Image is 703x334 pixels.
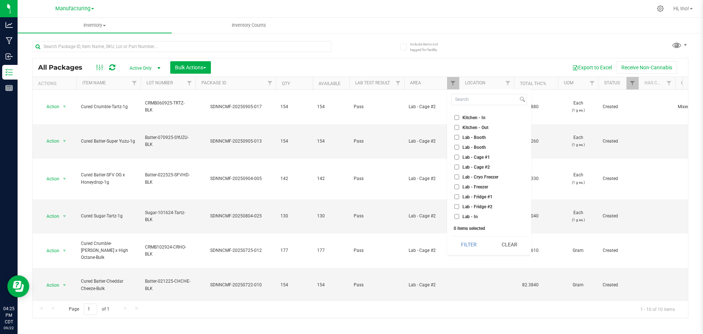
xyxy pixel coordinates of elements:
span: Created [603,282,634,289]
span: Manufacturing [55,5,90,12]
p: 09/22 [3,325,14,331]
th: Has COA [639,77,675,90]
a: Available [319,81,341,86]
button: Export to Excel [568,61,617,74]
span: Lab - Cage #2 [409,213,455,220]
span: select [60,102,69,112]
span: Page of 1 [63,304,115,315]
span: Lab - Cage #2 [409,175,455,182]
span: Action [40,211,60,221]
a: UOM [564,80,573,85]
span: Action [40,102,60,112]
span: 142 [280,175,308,182]
span: 1 - 10 of 10 items [635,304,681,315]
span: Lab - Cryo Freezer [462,175,498,179]
p: (1 g ea.) [562,141,594,148]
a: Filter [264,77,276,89]
input: Search Package ID, Item Name, SKU, Lot or Part Number... [32,41,331,52]
span: Batter-022525-SFVHD-BLK [145,172,191,186]
span: 154 [317,103,345,110]
span: select [60,246,69,256]
a: Filter [129,77,141,89]
span: Each [562,209,594,223]
p: (1 g ea.) [562,107,594,114]
inline-svg: Inventory [5,69,13,76]
input: 1 [84,304,97,315]
span: Lab - Cage #2 [409,282,455,289]
div: SDNNCMF-20250804-025 [194,213,277,220]
span: 154 [317,282,345,289]
span: Pass [354,138,400,145]
span: Sugar-101624-Tartz-BLK [145,209,191,223]
a: Filter [392,77,404,89]
input: Lab - In [454,214,459,219]
a: Filter [183,77,196,89]
span: Lab - Cage #2 [462,165,490,169]
span: All Packages [38,63,90,71]
a: Location [465,80,486,85]
inline-svg: Manufacturing [5,37,13,44]
button: Receive Non-Cannabis [617,61,677,74]
a: Package ID [201,80,226,85]
button: Filter [451,236,487,253]
div: Manage settings [656,5,665,12]
span: Lab - Cage #2 [409,247,455,254]
span: Action [40,174,60,184]
span: Pass [354,282,400,289]
span: select [60,174,69,184]
span: 177 [280,247,308,254]
span: Cured Batter-SFV OG x Honeydrop-1g [81,172,136,186]
span: Created [603,247,634,254]
a: Lot Number [146,80,173,85]
a: Filter [663,77,675,89]
span: Cured Crumble-Tartz-1g [81,103,136,110]
a: Lab Test Result [355,80,390,85]
span: 82.3840 [518,280,542,290]
span: Lab - Booth [462,135,486,140]
span: 142 [317,175,345,182]
span: Cured Batter-Cheddar Cheeze-Bulk [81,278,136,292]
input: Search [452,94,518,105]
span: Include items not tagged for facility [410,41,447,52]
a: Status [604,80,620,85]
span: Action [40,136,60,146]
span: 130 [317,213,345,220]
input: Lab - Cage #1 [454,155,459,159]
span: Action [40,280,60,290]
a: Area [410,80,421,85]
input: Lab - Cage #2 [454,165,459,169]
span: select [60,211,69,221]
div: SDNNCMF-20250904-005 [194,175,277,182]
span: Created [603,175,634,182]
inline-svg: Analytics [5,21,13,29]
a: Filter [586,77,598,89]
a: Filter [447,77,459,89]
span: Created [603,103,634,110]
span: CRMB102924-CRHO-BLK [145,244,191,258]
input: Lab - Booth [454,145,459,150]
p: (1 g ea.) [562,179,594,186]
button: Clear [492,236,527,253]
span: 154 [317,138,345,145]
div: SDNNCMF-20250905-017 [194,103,277,110]
span: Pass [354,213,400,220]
a: Qty [282,81,290,86]
input: Lab - Cryo Freezer [454,175,459,179]
span: Lab - Freezer [462,185,488,189]
span: Pass [354,175,400,182]
span: select [60,136,69,146]
span: Created [603,138,634,145]
span: Inventory [18,22,172,29]
a: Item Name [82,80,106,85]
span: Bulk Actions [175,65,206,70]
a: Filter [502,77,514,89]
iframe: Resource center [7,275,29,297]
span: Lab - Cage #2 [409,138,455,145]
span: Lab - Fridge #2 [462,205,492,209]
span: Batter-021225-CHCHE-BLK [145,278,191,292]
span: Lab - Booth [462,145,486,150]
input: Lab - Booth [454,135,459,140]
inline-svg: Reports [5,84,13,92]
span: 130 [280,213,308,220]
span: Cured Batter-Super Yuzu-1g [81,138,136,145]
